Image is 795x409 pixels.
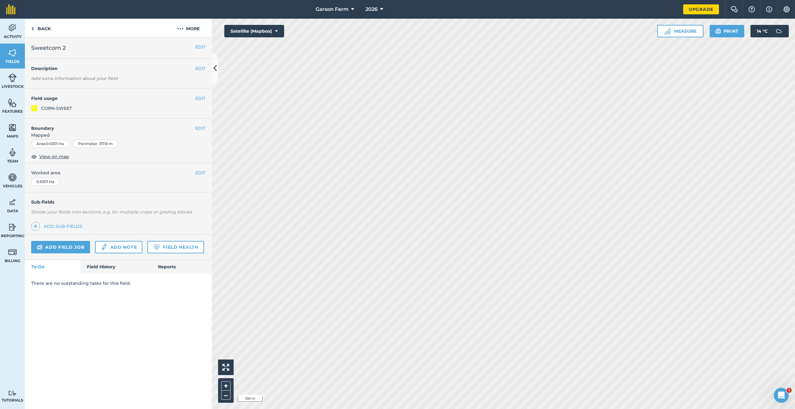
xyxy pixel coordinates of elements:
span: 1 [787,388,792,393]
a: Add sub-fields [31,222,85,231]
a: Field Health [147,241,204,253]
button: EDIT [195,65,206,72]
div: Perimeter : 317.8 m [73,140,118,148]
img: svg+xml;base64,PD94bWwgdmVyc2lvbj0iMS4wIiBlbmNvZGluZz0idXRmLTgiPz4KPCEtLSBHZW5lcmF0b3I6IEFkb2JlIE... [8,390,17,396]
a: Add note [95,241,142,253]
img: svg+xml;base64,PHN2ZyB4bWxucz0iaHR0cDovL3d3dy53My5vcmcvMjAwMC9zdmciIHdpZHRoPSI1NiIgaGVpZ2h0PSI2MC... [8,98,17,107]
img: A question mark icon [748,6,755,12]
img: svg+xml;base64,PD94bWwgdmVyc2lvbj0iMS4wIiBlbmNvZGluZz0idXRmLTgiPz4KPCEtLSBHZW5lcmF0b3I6IEFkb2JlIE... [8,247,17,257]
img: svg+xml;base64,PHN2ZyB4bWxucz0iaHR0cDovL3d3dy53My5vcmcvMjAwMC9zdmciIHdpZHRoPSI1NiIgaGVpZ2h0PSI2MC... [8,123,17,132]
img: svg+xml;base64,PD94bWwgdmVyc2lvbj0iMS4wIiBlbmNvZGluZz0idXRmLTgiPz4KPCEtLSBHZW5lcmF0b3I6IEFkb2JlIE... [8,223,17,232]
img: svg+xml;base64,PHN2ZyB4bWxucz0iaHR0cDovL3d3dy53My5vcmcvMjAwMC9zdmciIHdpZHRoPSI1NiIgaGVpZ2h0PSI2MC... [8,48,17,58]
img: Ruler icon [664,28,670,34]
img: svg+xml;base64,PD94bWwgdmVyc2lvbj0iMS4wIiBlbmNvZGluZz0idXRmLTgiPz4KPCEtLSBHZW5lcmF0b3I6IEFkb2JlIE... [8,173,17,182]
a: Field History [81,260,151,274]
h4: Description [31,65,206,72]
em: Divide your fields into sections, e.g. for multiple crops or grazing blocks [31,209,192,215]
img: fieldmargin Logo [6,4,16,14]
img: svg+xml;base64,PD94bWwgdmVyc2lvbj0iMS4wIiBlbmNvZGluZz0idXRmLTgiPz4KPCEtLSBHZW5lcmF0b3I6IEFkb2JlIE... [773,25,785,37]
a: To-Do [25,260,81,274]
a: Upgrade [683,4,719,14]
button: + [221,381,231,391]
button: EDIT [195,44,206,50]
button: Print [710,25,745,37]
a: Reports [152,260,212,274]
button: View on map [31,153,69,160]
p: There are no outstanding tasks for this field. [31,280,206,287]
button: 14 °C [750,25,789,37]
span: Sweetcorn 2 [31,44,66,52]
button: EDIT [195,95,206,102]
button: EDIT [195,169,206,176]
img: A cog icon [783,6,790,12]
span: Worked area [31,169,206,176]
button: More [165,19,212,37]
img: Two speech bubbles overlapping with the left bubble in the forefront [731,6,738,12]
span: 14 ° C [757,25,768,37]
a: Add field job [31,241,90,253]
span: View on map [39,153,69,160]
img: svg+xml;base64,PHN2ZyB4bWxucz0iaHR0cDovL3d3dy53My5vcmcvMjAwMC9zdmciIHdpZHRoPSIxNyIgaGVpZ2h0PSIxNy... [766,6,772,13]
img: svg+xml;base64,PD94bWwgdmVyc2lvbj0iMS4wIiBlbmNvZGluZz0idXRmLTgiPz4KPCEtLSBHZW5lcmF0b3I6IEFkb2JlIE... [8,198,17,207]
button: – [221,391,231,400]
button: Measure [657,25,703,37]
img: svg+xml;base64,PD94bWwgdmVyc2lvbj0iMS4wIiBlbmNvZGluZz0idXRmLTgiPz4KPCEtLSBHZW5lcmF0b3I6IEFkb2JlIE... [8,148,17,157]
span: 2026 [365,6,378,13]
button: Satellite (Mapbox) [224,25,284,37]
span: Mapped [25,132,212,139]
button: EDIT [195,125,206,132]
img: svg+xml;base64,PD94bWwgdmVyc2lvbj0iMS4wIiBlbmNvZGluZz0idXRmLTgiPz4KPCEtLSBHZW5lcmF0b3I6IEFkb2JlIE... [37,243,43,251]
div: 0.6301 Ha [31,178,60,186]
h4: Sub-fields [25,199,212,205]
iframe: Intercom live chat [774,388,789,403]
div: CORN-SWEET [41,105,72,112]
img: svg+xml;base64,PHN2ZyB4bWxucz0iaHR0cDovL3d3dy53My5vcmcvMjAwMC9zdmciIHdpZHRoPSIyMCIgaGVpZ2h0PSIyNC... [177,25,183,32]
img: svg+xml;base64,PD94bWwgdmVyc2lvbj0iMS4wIiBlbmNvZGluZz0idXRmLTgiPz4KPCEtLSBHZW5lcmF0b3I6IEFkb2JlIE... [101,243,107,251]
h4: Boundary [25,119,195,132]
img: svg+xml;base64,PHN2ZyB4bWxucz0iaHR0cDovL3d3dy53My5vcmcvMjAwMC9zdmciIHdpZHRoPSIxOCIgaGVpZ2h0PSIyNC... [31,153,37,160]
span: Garson Farm [316,6,349,13]
img: Four arrows, one pointing top left, one top right, one bottom right and the last bottom left [222,364,229,371]
em: Add extra information about your field [31,76,118,81]
img: svg+xml;base64,PHN2ZyB4bWxucz0iaHR0cDovL3d3dy53My5vcmcvMjAwMC9zdmciIHdpZHRoPSI5IiBoZWlnaHQ9IjI0Ii... [31,25,34,32]
h4: Field usage [31,95,195,102]
img: svg+xml;base64,PD94bWwgdmVyc2lvbj0iMS4wIiBlbmNvZGluZz0idXRmLTgiPz4KPCEtLSBHZW5lcmF0b3I6IEFkb2JlIE... [8,23,17,33]
img: svg+xml;base64,PHN2ZyB4bWxucz0iaHR0cDovL3d3dy53My5vcmcvMjAwMC9zdmciIHdpZHRoPSIxOSIgaGVpZ2h0PSIyNC... [715,27,721,35]
div: Area : 0.6301 Ha [31,140,69,148]
a: Back [25,19,57,37]
img: svg+xml;base64,PHN2ZyB4bWxucz0iaHR0cDovL3d3dy53My5vcmcvMjAwMC9zdmciIHdpZHRoPSIxNCIgaGVpZ2h0PSIyNC... [33,223,38,230]
img: svg+xml;base64,PD94bWwgdmVyc2lvbj0iMS4wIiBlbmNvZGluZz0idXRmLTgiPz4KPCEtLSBHZW5lcmF0b3I6IEFkb2JlIE... [8,73,17,82]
